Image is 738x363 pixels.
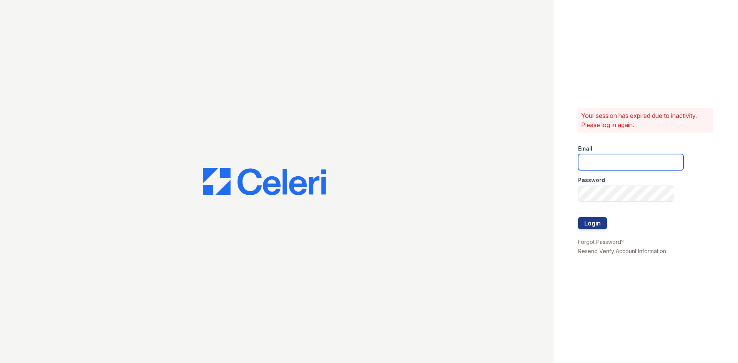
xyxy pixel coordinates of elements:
[203,168,326,196] img: CE_Logo_Blue-a8612792a0a2168367f1c8372b55b34899dd931a85d93a1a3d3e32e68fde9ad4.png
[578,217,607,229] button: Login
[578,248,666,254] a: Resend Verify Account Information
[581,111,710,129] p: Your session has expired due to inactivity. Please log in again.
[578,176,605,184] label: Password
[578,239,624,245] a: Forgot Password?
[578,145,592,152] label: Email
